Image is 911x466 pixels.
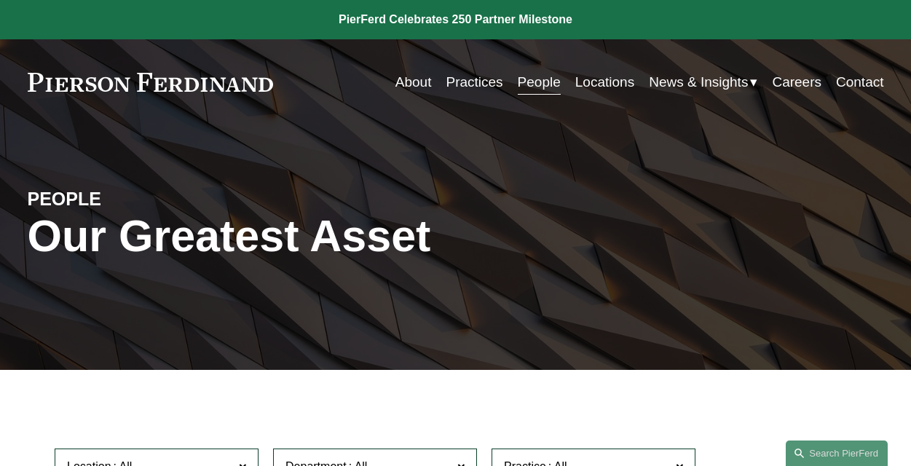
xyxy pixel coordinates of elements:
a: Search this site [786,441,888,466]
a: Contact [836,68,883,96]
a: About [395,68,432,96]
h4: PEOPLE [28,188,242,211]
a: folder dropdown [649,68,757,96]
span: News & Insights [649,70,748,95]
h1: Our Greatest Asset [28,211,599,262]
a: People [518,68,561,96]
a: Locations [575,68,634,96]
a: Practices [446,68,502,96]
a: Careers [772,68,821,96]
